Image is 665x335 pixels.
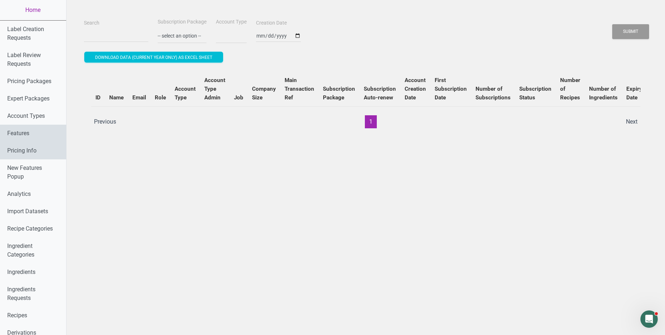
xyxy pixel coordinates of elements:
[435,77,467,101] b: First Subscription Date
[589,86,618,101] b: Number of Ingredients
[519,86,551,101] b: Subscription Status
[364,86,396,101] b: Subscription Auto-renew
[476,86,511,101] b: Number of Subscriptions
[109,94,124,101] b: Name
[285,77,314,101] b: Main Transaction Ref
[560,77,580,101] b: Number of Recipes
[405,77,426,101] b: Account Creation Date
[91,115,640,128] div: Page navigation example
[252,86,276,101] b: Company Size
[155,94,166,101] b: Role
[323,86,355,101] b: Subscription Package
[84,20,99,27] label: Search
[256,20,287,27] label: Creation Date
[175,86,196,101] b: Account Type
[132,94,146,101] b: Email
[234,94,243,101] b: Job
[612,24,649,39] button: Submit
[216,18,247,26] label: Account Type
[204,77,225,101] b: Account Type Admin
[84,64,648,136] div: Users
[626,86,642,101] b: Expiry Date
[365,115,377,128] button: 1
[95,94,101,101] b: ID
[95,55,212,60] span: Download data (current year only) as excel sheet
[84,52,223,63] button: Download data (current year only) as excel sheet
[640,310,658,328] iframe: Intercom live chat
[158,18,206,26] label: Subscription Package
